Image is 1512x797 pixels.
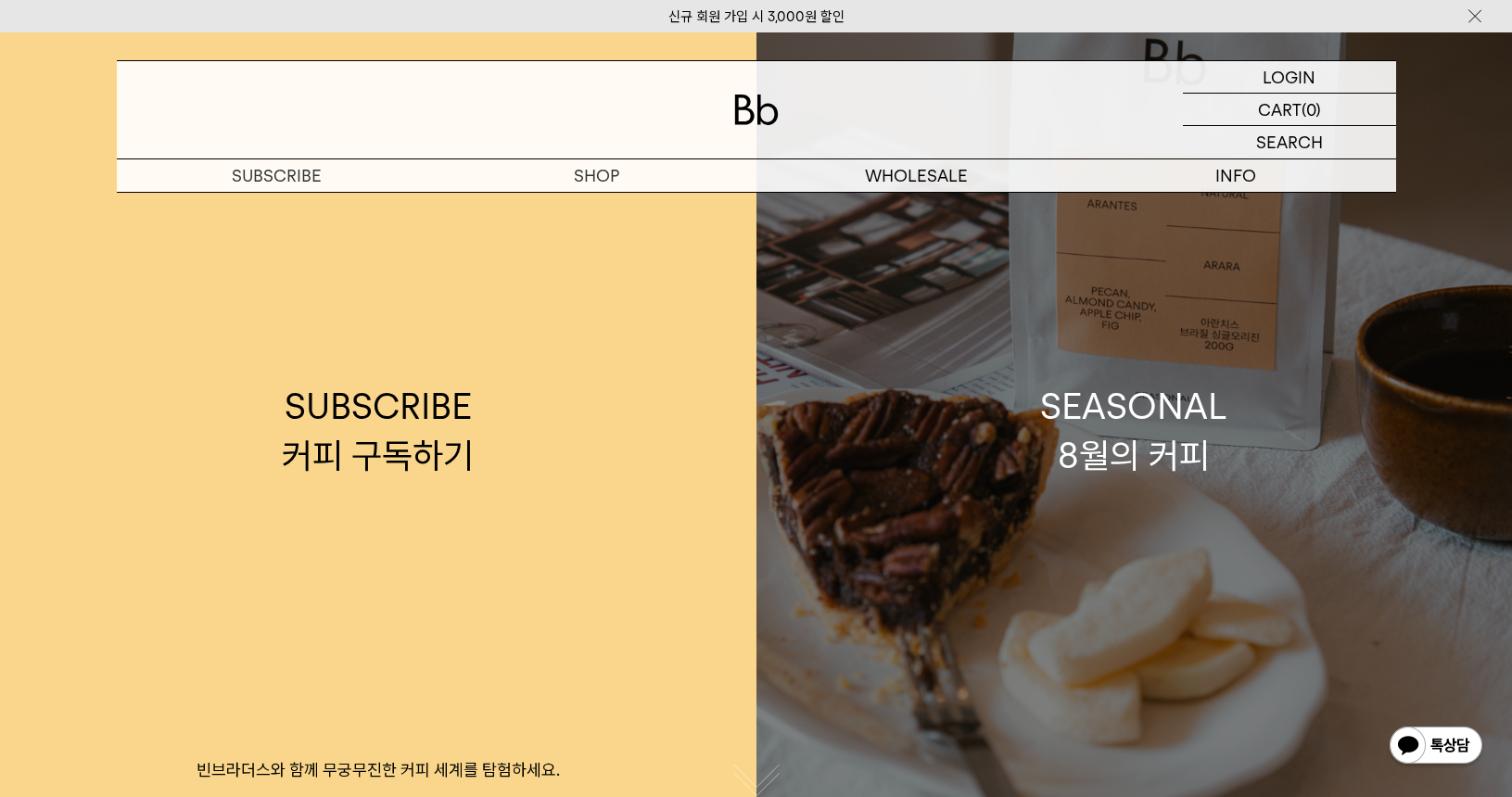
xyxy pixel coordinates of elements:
p: INFO [1076,159,1396,192]
img: 카카오톡 채널 1:1 채팅 버튼 [1388,725,1484,769]
div: SUBSCRIBE 커피 구독하기 [282,382,474,480]
a: LOGIN [1183,61,1396,94]
div: SEASONAL 8월의 커피 [1040,382,1227,480]
p: (0) [1302,94,1321,125]
p: LOGIN [1263,61,1315,93]
img: 로고 [734,95,779,125]
a: SUBSCRIBE [117,159,437,192]
a: 신규 회원 가입 시 3,000원 할인 [668,8,845,25]
p: SEARCH [1256,126,1323,158]
a: SHOP [437,159,756,192]
p: WHOLESALE [756,159,1076,192]
a: CART (0) [1183,94,1396,126]
p: CART [1258,94,1302,125]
